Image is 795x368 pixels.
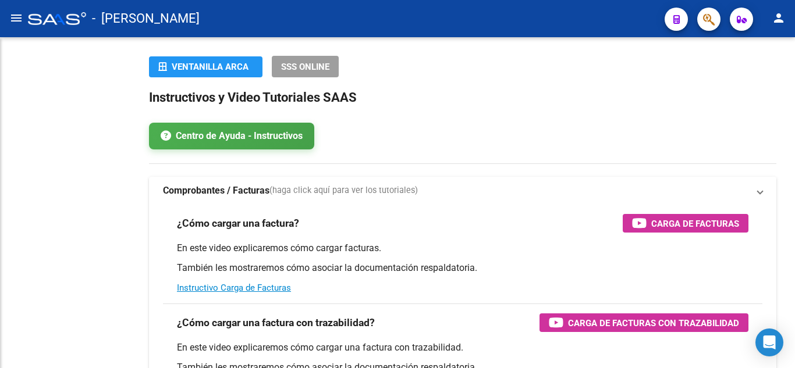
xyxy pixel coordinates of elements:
[568,316,739,330] span: Carga de Facturas con Trazabilidad
[540,313,748,332] button: Carga de Facturas con Trazabilidad
[177,283,291,293] a: Instructivo Carga de Facturas
[163,184,269,197] strong: Comprobantes / Facturas
[651,216,739,231] span: Carga de Facturas
[623,214,748,233] button: Carga de Facturas
[149,87,776,109] h2: Instructivos y Video Tutoriales SAAS
[269,184,418,197] span: (haga click aquí para ver los tutoriales)
[177,242,748,255] p: En este video explicaremos cómo cargar facturas.
[158,56,253,77] div: Ventanilla ARCA
[177,341,748,354] p: En este video explicaremos cómo cargar una factura con trazabilidad.
[92,6,200,31] span: - [PERSON_NAME]
[755,328,783,356] div: Open Intercom Messenger
[149,56,262,77] button: Ventanilla ARCA
[281,62,329,72] span: SSS ONLINE
[149,177,776,205] mat-expansion-panel-header: Comprobantes / Facturas(haga click aquí para ver los tutoriales)
[177,215,299,231] h3: ¿Cómo cargar una factura?
[9,11,23,25] mat-icon: menu
[177,262,748,274] p: También les mostraremos cómo asociar la documentación respaldatoria.
[272,56,339,77] button: SSS ONLINE
[772,11,786,25] mat-icon: person
[177,315,375,331] h3: ¿Cómo cargar una factura con trazabilidad?
[149,123,314,149] a: Centro de Ayuda - Instructivos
